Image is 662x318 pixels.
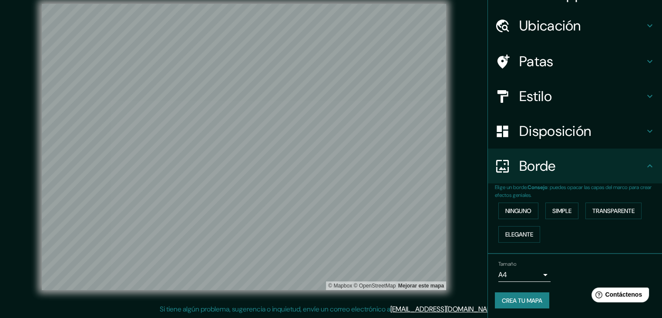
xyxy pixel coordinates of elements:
canvas: Mapa [42,4,446,290]
button: Elegante [498,226,540,243]
div: Disposición [488,114,662,149]
font: Ubicación [519,17,581,35]
font: Simple [552,207,571,215]
font: A4 [498,270,507,279]
font: Elige un borde. [495,184,528,191]
div: A4 [498,268,551,282]
font: © OpenStreetMap [353,283,396,289]
font: Si tiene algún problema, sugerencia o inquietud, envíe un correo electrónico a [160,304,390,314]
a: Mapa de OpenStreet [353,283,396,289]
button: Transparente [585,203,642,219]
font: Estilo [519,87,552,105]
font: Mejorar este mapa [398,283,444,289]
button: Crea tu mapa [495,292,549,309]
font: : puedes opacar las capas del marco para crear efectos geniales. [495,184,652,199]
font: Consejo [528,184,548,191]
font: Patas [519,52,554,71]
a: Map feedback [398,283,444,289]
font: Tamaño [498,260,516,267]
div: Ubicación [488,8,662,43]
font: Elegante [505,230,533,238]
font: Transparente [592,207,635,215]
div: Borde [488,149,662,183]
font: © Mapbox [328,283,352,289]
font: Ninguno [505,207,531,215]
font: Disposición [519,122,591,140]
font: Crea tu mapa [502,297,542,304]
div: Patas [488,44,662,79]
a: Mapbox [328,283,352,289]
button: Ninguno [498,203,538,219]
button: Simple [545,203,578,219]
a: [EMAIL_ADDRESS][DOMAIN_NAME] [390,304,498,314]
font: Borde [519,157,556,175]
iframe: Lanzador de widgets de ayuda [585,284,652,308]
div: Estilo [488,79,662,114]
